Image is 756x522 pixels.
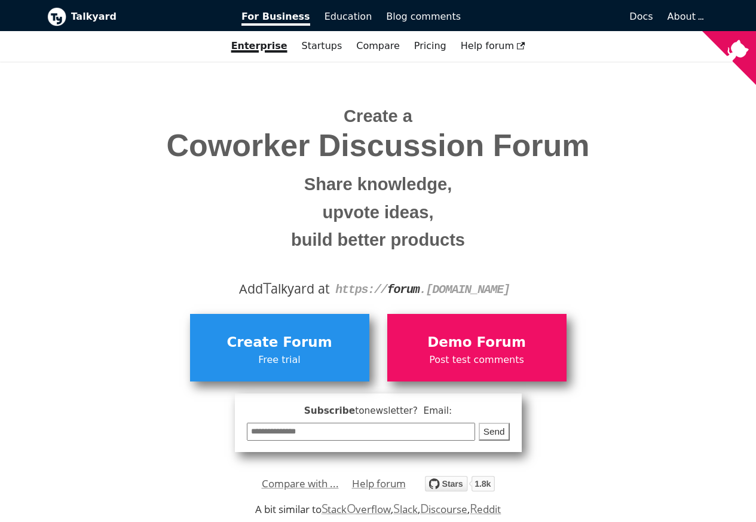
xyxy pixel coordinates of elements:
a: Help forum [454,36,532,56]
img: talkyard.svg [425,476,495,492]
span: O [347,500,356,517]
a: Startups [295,36,350,56]
div: Add alkyard at [56,279,700,299]
small: build better products [56,226,700,254]
a: Compare [356,40,400,51]
a: Discourse [420,502,467,516]
strong: forum [387,283,420,297]
span: Create Forum [196,331,363,354]
span: Blog comments [386,11,461,22]
span: S [322,500,328,517]
span: R [470,500,478,517]
button: Send [479,423,510,441]
span: S [393,500,400,517]
span: Help forum [461,40,525,51]
small: Share knowledge, [56,170,700,199]
a: For Business [234,7,317,27]
a: Slack [393,502,417,516]
span: Coworker Discussion Forum [56,129,700,163]
img: Talkyard logo [47,7,66,26]
b: Talkyard [71,9,225,25]
a: StackOverflow [322,502,391,516]
a: Pricing [407,36,454,56]
span: T [263,277,271,298]
small: upvote ideas, [56,199,700,227]
span: Education [325,11,372,22]
a: Enterprise [224,36,295,56]
a: Compare with ... [262,475,339,493]
span: Demo Forum [393,331,561,354]
a: Create ForumFree trial [190,314,369,381]
code: https:// . [DOMAIN_NAME] [335,283,510,297]
a: Blog comments [379,7,468,27]
span: D [420,500,429,517]
a: Star debiki/talkyard on GitHub [425,478,495,495]
a: Demo ForumPost test comments [387,314,567,381]
a: About [668,11,702,22]
span: to newsletter ? Email: [355,405,452,416]
span: Create a [344,106,412,126]
span: Free trial [196,352,363,368]
span: For Business [241,11,310,26]
a: Reddit [470,502,501,516]
a: Help forum [352,475,406,493]
a: Talkyard logoTalkyard [47,7,225,26]
span: Post test comments [393,352,561,368]
a: Docs [468,7,660,27]
a: Education [317,7,379,27]
span: Subscribe [247,404,510,419]
span: Docs [629,11,653,22]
